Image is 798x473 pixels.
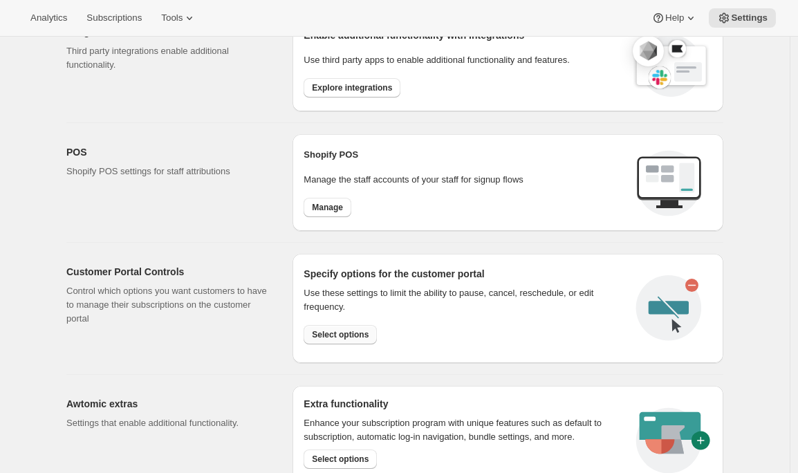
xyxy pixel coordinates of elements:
[304,173,625,187] p: Manage the staff accounts of your staff for signup flows
[304,198,351,217] button: Manage
[30,12,67,24] span: Analytics
[731,12,768,24] span: Settings
[66,145,270,159] h2: POS
[304,397,388,411] h2: Extra functionality
[312,329,369,340] span: Select options
[66,284,270,326] p: Control which options you want customers to have to manage their subscriptions on the customer po...
[312,454,369,465] span: Select options
[304,325,377,344] button: Select options
[304,449,377,469] button: Select options
[66,44,270,72] p: Third party integrations enable additional functionality.
[304,148,625,162] h2: Shopify POS
[665,12,684,24] span: Help
[643,8,706,28] button: Help
[66,416,270,430] p: Settings that enable additional functionality.
[66,397,270,411] h2: Awtomic extras
[66,265,270,279] h2: Customer Portal Controls
[304,267,625,281] h2: Specify options for the customer portal
[304,416,620,444] p: Enhance your subscription program with unique features such as default to subscription, automatic...
[78,8,150,28] button: Subscriptions
[86,12,142,24] span: Subscriptions
[312,202,343,213] span: Manage
[304,286,625,314] div: Use these settings to limit the ability to pause, cancel, reschedule, or edit frequency.
[304,78,400,98] button: Explore integrations
[161,12,183,24] span: Tools
[22,8,75,28] button: Analytics
[312,82,392,93] span: Explore integrations
[304,53,619,67] p: Use third party apps to enable additional functionality and features.
[709,8,776,28] button: Settings
[66,165,270,178] p: Shopify POS settings for staff attributions
[153,8,205,28] button: Tools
